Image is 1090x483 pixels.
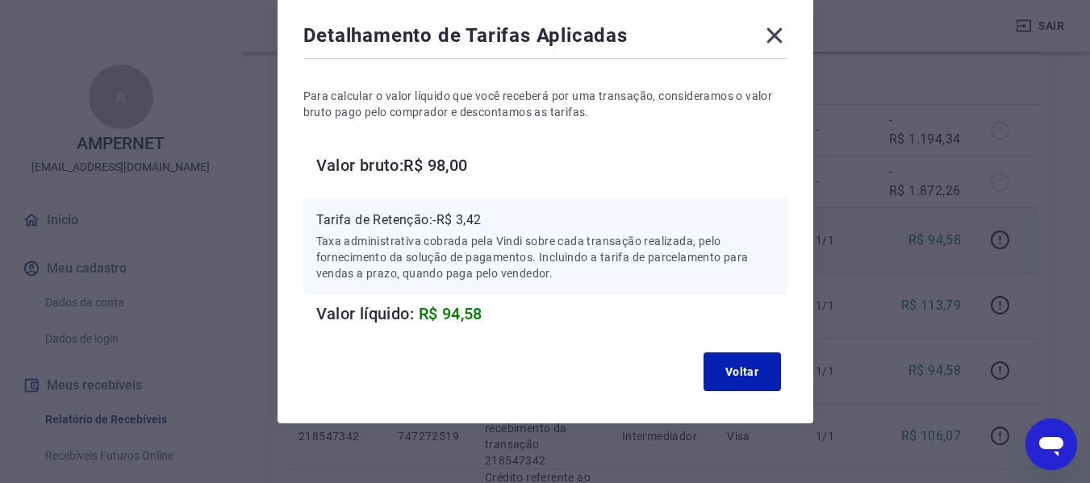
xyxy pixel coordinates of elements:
div: Detalhamento de Tarifas Aplicadas [303,23,787,55]
span: R$ 94,58 [419,304,482,323]
h6: Valor bruto: R$ 98,00 [316,152,787,178]
button: Voltar [704,352,781,391]
h6: Valor líquido: [316,301,787,327]
p: Tarifa de Retenção: -R$ 3,42 [316,210,775,230]
p: Taxa administrativa cobrada pela Vindi sobre cada transação realizada, pelo fornecimento da soluç... [316,233,775,281]
iframe: Botão para abrir a janela de mensagens [1025,418,1077,470]
p: Para calcular o valor líquido que você receberá por uma transação, consideramos o valor bruto pag... [303,88,787,120]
